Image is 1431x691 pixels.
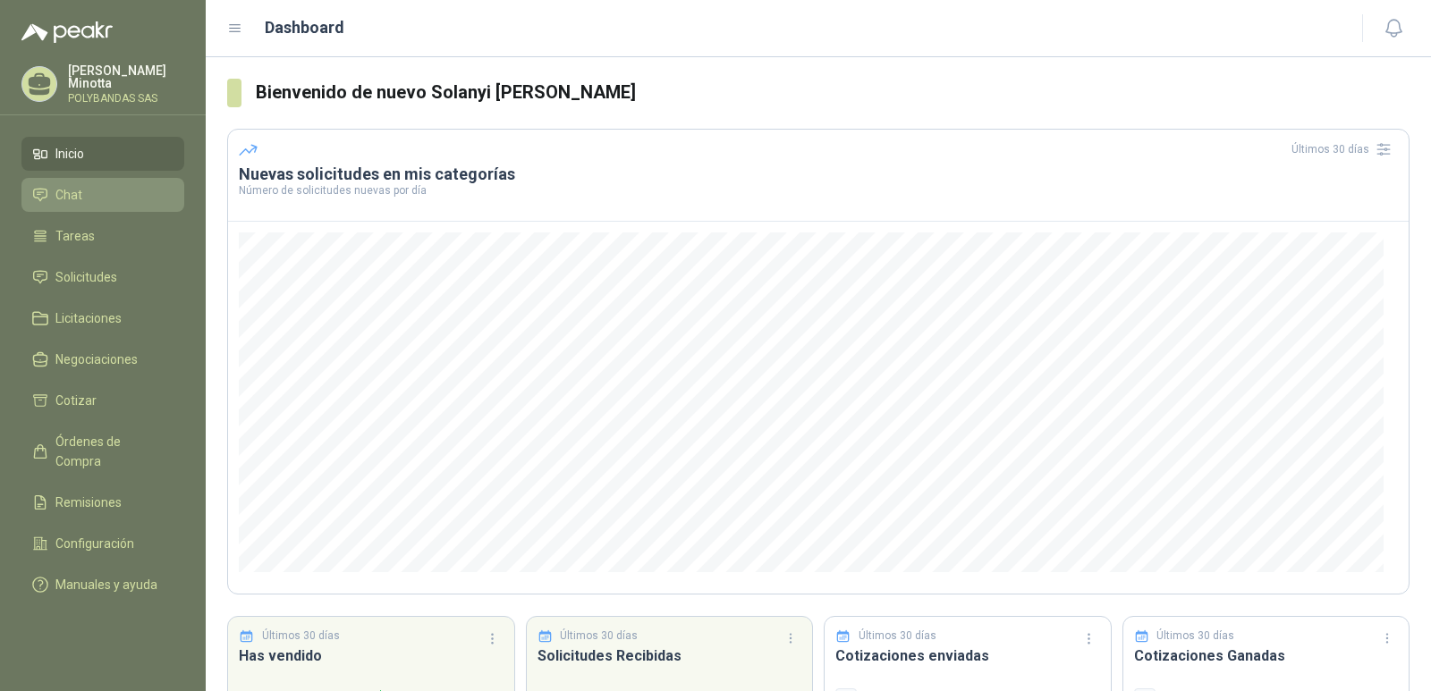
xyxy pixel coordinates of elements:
[21,21,113,43] img: Logo peakr
[1134,645,1399,667] h3: Cotizaciones Ganadas
[21,383,184,417] a: Cotizar
[21,425,184,478] a: Órdenes de Compra
[560,628,638,645] p: Últimos 30 días
[55,350,138,369] span: Negociaciones
[68,93,184,104] p: POLYBANDAS SAS
[55,432,167,471] span: Órdenes de Compra
[55,185,82,205] span: Chat
[538,645,802,667] h3: Solicitudes Recibidas
[21,137,184,171] a: Inicio
[55,267,117,287] span: Solicitudes
[55,534,134,553] span: Configuración
[859,628,936,645] p: Últimos 30 días
[262,628,340,645] p: Últimos 30 días
[21,527,184,560] a: Configuración
[55,493,122,512] span: Remisiones
[21,485,184,519] a: Remisiones
[239,185,1398,196] p: Número de solicitudes nuevas por día
[55,226,95,246] span: Tareas
[55,575,157,594] span: Manuales y ayuda
[21,178,184,212] a: Chat
[265,15,344,40] h1: Dashboard
[55,391,97,410] span: Cotizar
[55,308,122,328] span: Licitaciones
[21,342,184,376] a: Negociaciones
[21,219,184,253] a: Tareas
[239,645,504,667] h3: Has vendido
[21,260,184,294] a: Solicitudes
[239,164,1398,185] h3: Nuevas solicitudes en mis categorías
[68,64,184,89] p: [PERSON_NAME] Minotta
[835,645,1100,667] h3: Cotizaciones enviadas
[21,301,184,335] a: Licitaciones
[1156,628,1234,645] p: Últimos 30 días
[55,144,84,164] span: Inicio
[256,79,1410,106] h3: Bienvenido de nuevo Solanyi [PERSON_NAME]
[1291,135,1398,164] div: Últimos 30 días
[21,568,184,602] a: Manuales y ayuda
